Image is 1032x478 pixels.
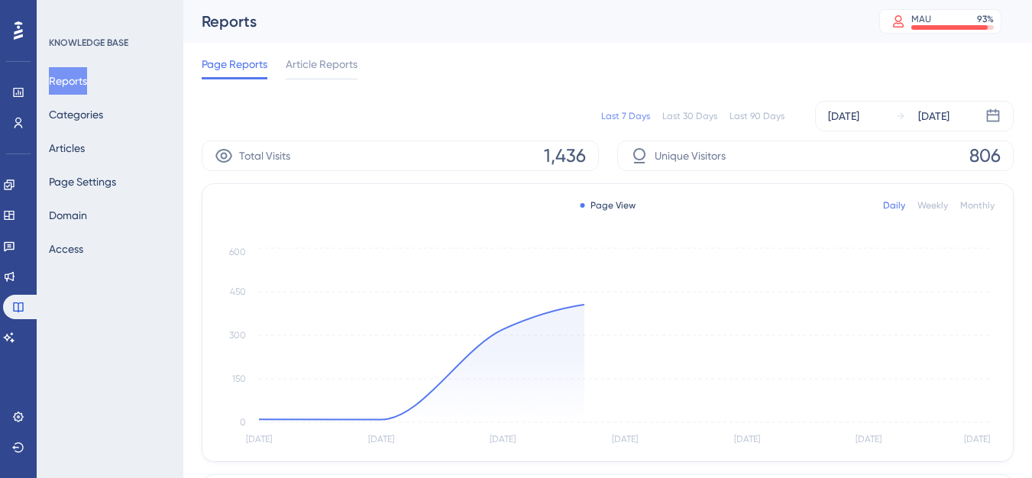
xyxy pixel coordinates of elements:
tspan: [DATE] [856,434,882,444]
div: Weekly [917,199,948,212]
div: Last 90 Days [730,110,785,122]
tspan: [DATE] [964,434,990,444]
span: Unique Visitors [655,147,726,165]
div: 93 % [977,13,994,25]
tspan: 0 [240,417,246,428]
button: Categories [49,101,103,128]
tspan: 450 [230,286,246,297]
button: Articles [49,134,85,162]
tspan: [DATE] [246,434,272,444]
div: MAU [911,13,931,25]
span: Page Reports [202,55,267,73]
button: Access [49,235,83,263]
button: Reports [49,67,87,95]
span: Total Visits [239,147,290,165]
tspan: [DATE] [490,434,516,444]
button: Page Settings [49,168,116,195]
tspan: [DATE] [612,434,638,444]
span: 1,436 [544,144,586,168]
div: Monthly [960,199,995,212]
tspan: [DATE] [368,434,394,444]
tspan: [DATE] [734,434,760,444]
tspan: 600 [229,247,246,257]
button: Domain [49,202,87,229]
div: [DATE] [828,107,859,125]
tspan: 150 [232,373,246,384]
tspan: 300 [229,330,246,341]
div: KNOWLEDGE BASE [49,37,128,49]
div: Last 30 Days [662,110,717,122]
div: [DATE] [918,107,950,125]
div: Daily [883,199,905,212]
div: Last 7 Days [601,110,650,122]
div: Page View [580,199,636,212]
span: Article Reports [286,55,357,73]
span: 806 [969,144,1001,168]
div: Reports [202,11,841,32]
